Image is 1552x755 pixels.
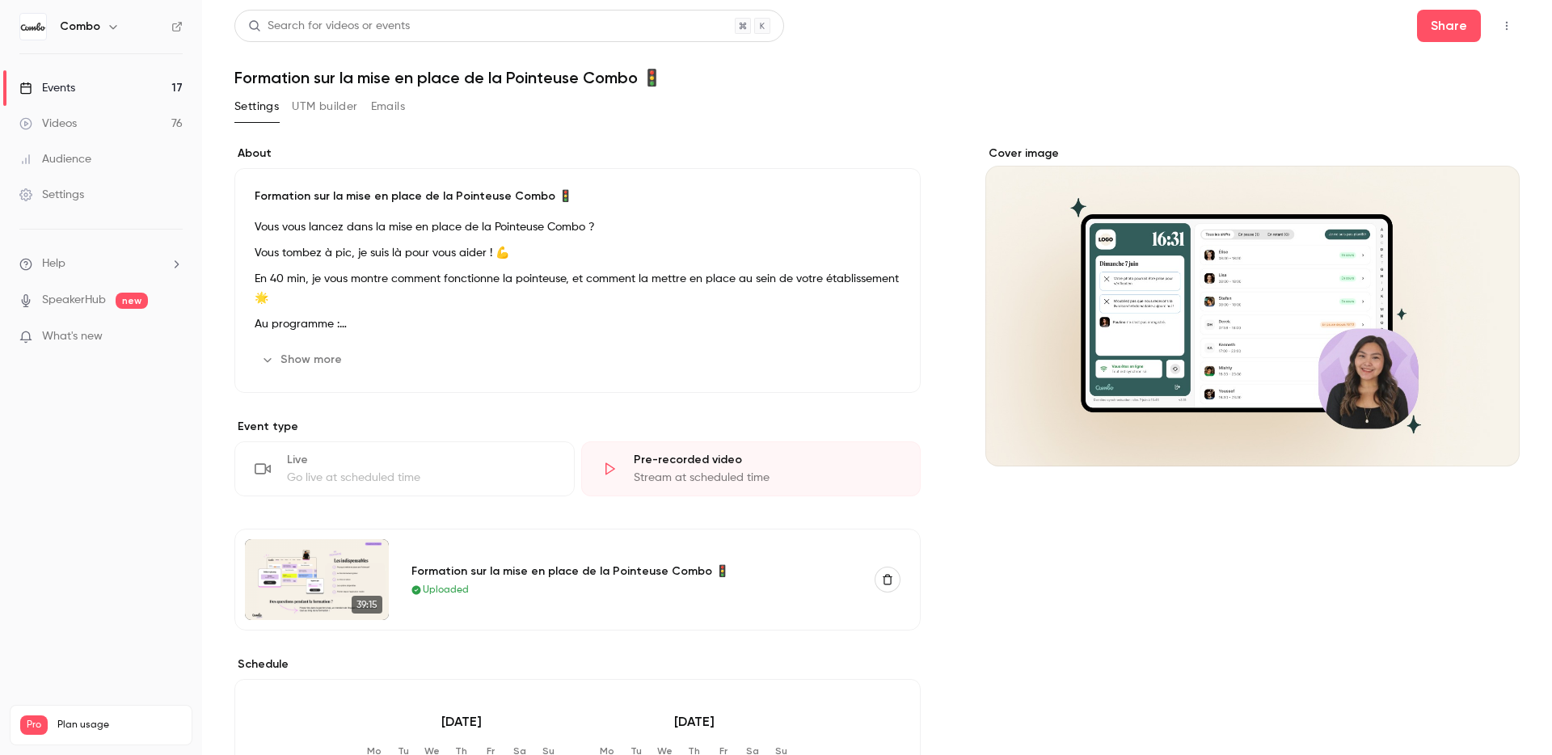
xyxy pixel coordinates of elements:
[255,243,900,263] p: Vous tombez à pic, je suis là pour vous aider ! 💪
[20,14,46,40] img: Combo
[423,583,469,597] span: Uploaded
[371,94,405,120] button: Emails
[411,563,856,580] div: Formation sur la mise en place de la Pointeuse Combo 🚦
[287,470,555,486] div: Go live at scheduled time
[292,94,357,120] button: UTM builder
[19,151,91,167] div: Audience
[255,217,900,237] p: Vous vous lancez dans la mise en place de la Pointeuse Combo ?
[361,712,562,732] p: [DATE]
[594,712,795,732] p: [DATE]
[42,328,103,345] span: What's new
[255,188,900,205] p: Formation sur la mise en place de la Pointeuse Combo 🚦
[116,293,148,309] span: new
[19,187,84,203] div: Settings
[19,255,183,272] li: help-dropdown-opener
[234,68,1520,87] h1: Formation sur la mise en place de la Pointeuse Combo 🚦
[42,292,106,309] a: SpeakerHub
[985,146,1520,466] section: Cover image
[57,719,182,732] span: Plan usage
[1417,10,1481,42] button: Share
[581,441,921,496] div: Pre-recorded videoStream at scheduled time
[352,596,382,614] span: 39:15
[255,314,900,334] p: Au programme :
[234,441,575,496] div: LiveGo live at scheduled time
[234,94,279,120] button: Settings
[634,470,901,486] div: Stream at scheduled time
[248,18,410,35] div: Search for videos or events
[20,715,48,735] span: Pro
[255,347,352,373] button: Show more
[234,656,921,673] p: Schedule
[985,146,1520,162] label: Cover image
[19,116,77,132] div: Videos
[234,419,921,435] p: Event type
[60,19,100,35] h6: Combo
[19,80,75,96] div: Events
[255,269,900,308] p: En 40 min, je vous montre comment fonctionne la pointeuse, et comment la mettre en place au sein ...
[287,452,555,468] div: Live
[234,146,921,162] label: About
[634,452,901,468] div: Pre-recorded video
[42,255,65,272] span: Help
